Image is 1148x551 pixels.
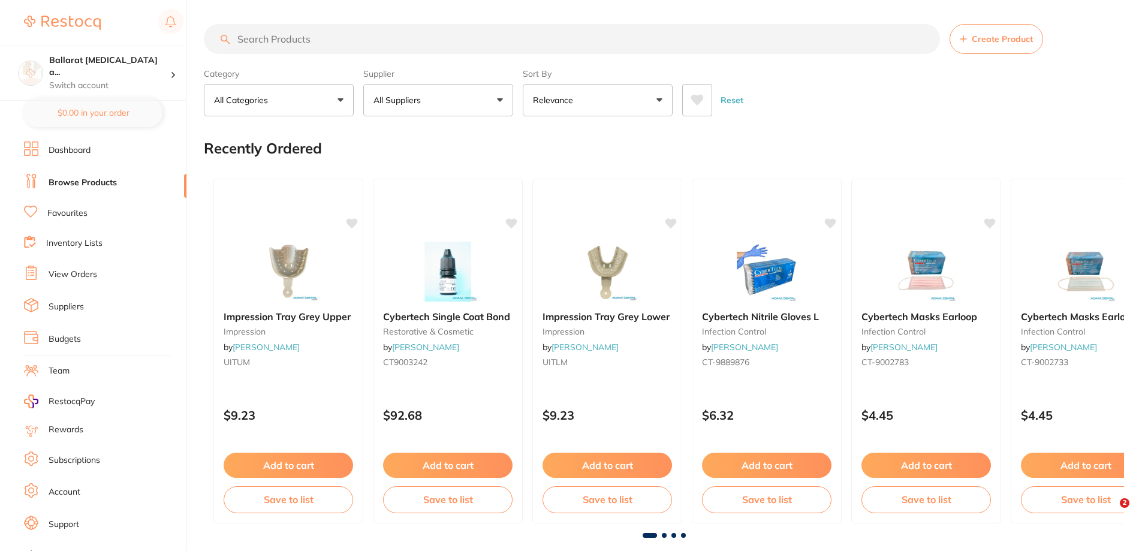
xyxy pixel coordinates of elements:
button: Save to list [383,486,513,513]
button: Save to list [861,486,991,513]
span: by [702,342,778,353]
b: Cybertech Masks Earloop [861,311,991,322]
b: Cybertech Single Coat Bond [383,311,513,322]
small: CT9003242 [383,357,513,367]
img: Impression Tray Grey Upper [249,242,327,302]
button: $0.00 in your order [24,98,162,127]
b: Impression Tray Grey Lower [543,311,672,322]
p: $9.23 [224,408,353,422]
p: $6.32 [702,408,831,422]
a: Suppliers [49,301,84,313]
img: Cybertech Masks Earloop [1047,242,1125,302]
p: All Suppliers [373,94,426,106]
iframe: Intercom live chat [1095,498,1124,527]
a: [PERSON_NAME] [392,342,459,353]
small: UITLM [543,357,672,367]
a: Budgets [49,333,81,345]
span: by [383,342,459,353]
button: Create Product [950,24,1043,54]
a: Subscriptions [49,454,100,466]
button: Add to cart [383,453,513,478]
img: Cybertech Masks Earloop [887,242,965,302]
button: Save to list [224,486,353,513]
button: Add to cart [861,453,991,478]
label: Supplier [363,68,513,79]
a: Favourites [47,207,88,219]
a: Rewards [49,424,83,436]
span: Create Product [972,34,1033,44]
a: Team [49,365,70,377]
span: by [1021,342,1097,353]
button: Save to list [543,486,672,513]
small: impression [224,327,353,336]
button: All Categories [204,84,354,116]
label: Category [204,68,354,79]
img: Impression Tray Grey Lower [568,242,646,302]
button: Add to cart [543,453,672,478]
img: Ballarat Wisdom Tooth and Implant Centre [19,61,43,85]
p: $4.45 [861,408,991,422]
button: Add to cart [702,453,831,478]
span: RestocqPay [49,396,95,408]
small: restorative & cosmetic [383,327,513,336]
button: Relevance [523,84,673,116]
a: [PERSON_NAME] [552,342,619,353]
img: Restocq Logo [24,16,101,30]
span: by [543,342,619,353]
a: [PERSON_NAME] [711,342,778,353]
a: [PERSON_NAME] [870,342,938,353]
p: Switch account [49,80,170,92]
img: RestocqPay [24,395,38,408]
span: by [224,342,300,353]
input: Search Products [204,24,940,54]
small: infection control [861,327,991,336]
a: Browse Products [49,177,117,189]
a: Restocq Logo [24,9,101,37]
label: Sort By [523,68,673,79]
a: [PERSON_NAME] [1030,342,1097,353]
p: All Categories [214,94,273,106]
button: Add to cart [224,453,353,478]
span: 2 [1120,498,1129,508]
p: Relevance [533,94,578,106]
a: Dashboard [49,144,91,156]
span: by [861,342,938,353]
a: Inventory Lists [46,237,103,249]
a: RestocqPay [24,395,95,408]
img: Cybertech Single Coat Bond [409,242,487,302]
small: UITUM [224,357,353,367]
h2: Recently Ordered [204,140,322,157]
small: infection control [702,327,831,336]
b: Impression Tray Grey Upper [224,311,353,322]
p: $9.23 [543,408,672,422]
b: Cybertech Nitrile Gloves L [702,311,831,322]
small: impression [543,327,672,336]
a: [PERSON_NAME] [233,342,300,353]
h4: Ballarat Wisdom Tooth and Implant Centre [49,55,170,78]
button: Reset [717,84,747,116]
button: All Suppliers [363,84,513,116]
a: Support [49,519,79,531]
a: Account [49,486,80,498]
button: Save to list [702,486,831,513]
a: View Orders [49,269,97,281]
small: CT-9889876 [702,357,831,367]
img: Cybertech Nitrile Gloves L [728,242,806,302]
p: $92.68 [383,408,513,422]
small: CT-9002783 [861,357,991,367]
